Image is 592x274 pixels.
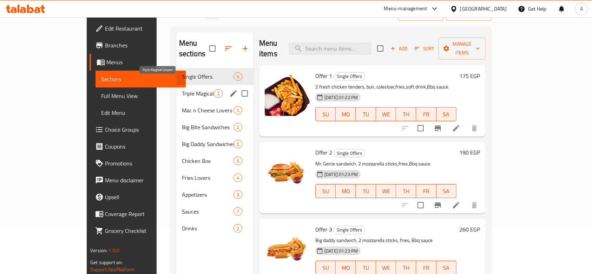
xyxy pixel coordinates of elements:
[105,41,180,50] span: Branches
[459,148,480,157] h6: 190 EGP
[388,43,410,54] button: Add
[101,75,180,83] span: Sections
[105,159,180,168] span: Promotions
[460,5,507,13] div: [GEOGRAPHIC_DATA]
[376,184,396,198] button: WE
[452,10,486,19] span: export
[176,152,254,169] div: Chicken Box6
[399,186,413,196] span: TH
[234,107,242,114] span: 2
[334,72,365,80] span: Single Offers
[265,71,310,116] img: Offer 1
[439,38,486,59] button: Manage items
[338,109,353,119] span: MO
[214,90,222,97] span: 2
[322,94,361,101] span: [DATE] 01:22 PM
[384,5,427,13] div: Menu-management
[404,10,438,19] span: import
[182,224,233,233] div: Drinks
[338,186,353,196] span: MO
[233,224,242,233] div: items
[176,186,254,203] div: Appetizers3
[105,24,180,33] span: Edit Restaurant
[396,184,416,198] button: TH
[179,38,209,59] h2: Menu sections
[315,147,332,158] span: Offer 2
[334,226,365,234] div: Single Offers
[182,140,233,148] div: Big Daddy Sandwiches
[318,109,333,119] span: SU
[415,45,434,53] span: Sort
[182,106,233,115] div: Mac n Cheese Lovers
[101,109,180,117] span: Edit Menu
[234,141,242,148] span: 2
[90,246,107,255] span: Version:
[90,54,186,71] a: Menus
[90,222,186,239] a: Grocery Checklist
[459,71,480,81] h6: 175 EGP
[466,197,483,214] button: delete
[315,184,336,198] button: SU
[379,186,393,196] span: WE
[413,198,428,213] span: Select to update
[182,157,233,165] span: Chicken Box
[359,186,373,196] span: TU
[182,207,233,216] span: Sauces
[105,193,180,201] span: Upsell
[90,121,186,138] a: Choice Groups
[416,184,436,198] button: FR
[234,124,242,131] span: 2
[336,184,356,198] button: MO
[439,263,454,273] span: SA
[90,189,186,205] a: Upsell
[259,38,280,59] h2: Menu items
[315,236,456,245] p: Big daddy sandwich, 2 mozzarella sticks, fries, Bbq sauce
[444,40,480,57] span: Manage items
[234,73,242,80] span: 6
[176,85,254,102] div: Triple Magical Layers2edit
[176,169,254,186] div: Fries Lovers4
[429,120,446,137] button: Branch-specific-item
[452,201,460,209] a: Edit menu item
[233,123,242,131] div: items
[176,102,254,119] div: Mac n Cheese Lovers2
[399,109,413,119] span: TH
[338,263,353,273] span: MO
[379,263,393,273] span: WE
[233,190,242,199] div: items
[265,224,310,269] img: Offer 3
[90,37,186,54] a: Branches
[182,72,233,81] span: Single Offers
[452,124,460,132] a: Edit menu item
[265,148,310,193] img: Offer 2
[109,246,120,255] span: 1.0.0
[315,107,336,121] button: SU
[176,136,254,152] div: Big Daddy Sandwiches2
[580,5,583,13] span: A
[90,258,123,267] span: Get support on:
[315,224,332,235] span: Offer 3
[105,142,180,151] span: Coupons
[176,203,254,220] div: Sauces7
[233,140,242,148] div: items
[182,174,233,182] span: Fries Lovers
[334,226,365,234] span: Single Offers
[413,43,436,54] button: Sort
[233,72,242,81] div: items
[237,40,254,57] button: Add section
[182,190,233,199] span: Appetizers
[214,89,223,98] div: items
[90,155,186,172] a: Promotions
[388,43,410,54] span: Add item
[356,107,376,121] button: TU
[416,107,436,121] button: FR
[359,109,373,119] span: TU
[436,107,456,121] button: SA
[106,58,180,66] span: Menus
[334,72,365,81] div: Single Offers
[234,175,242,181] span: 4
[176,68,254,85] div: Single Offers6
[459,224,480,234] h6: 260 EGP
